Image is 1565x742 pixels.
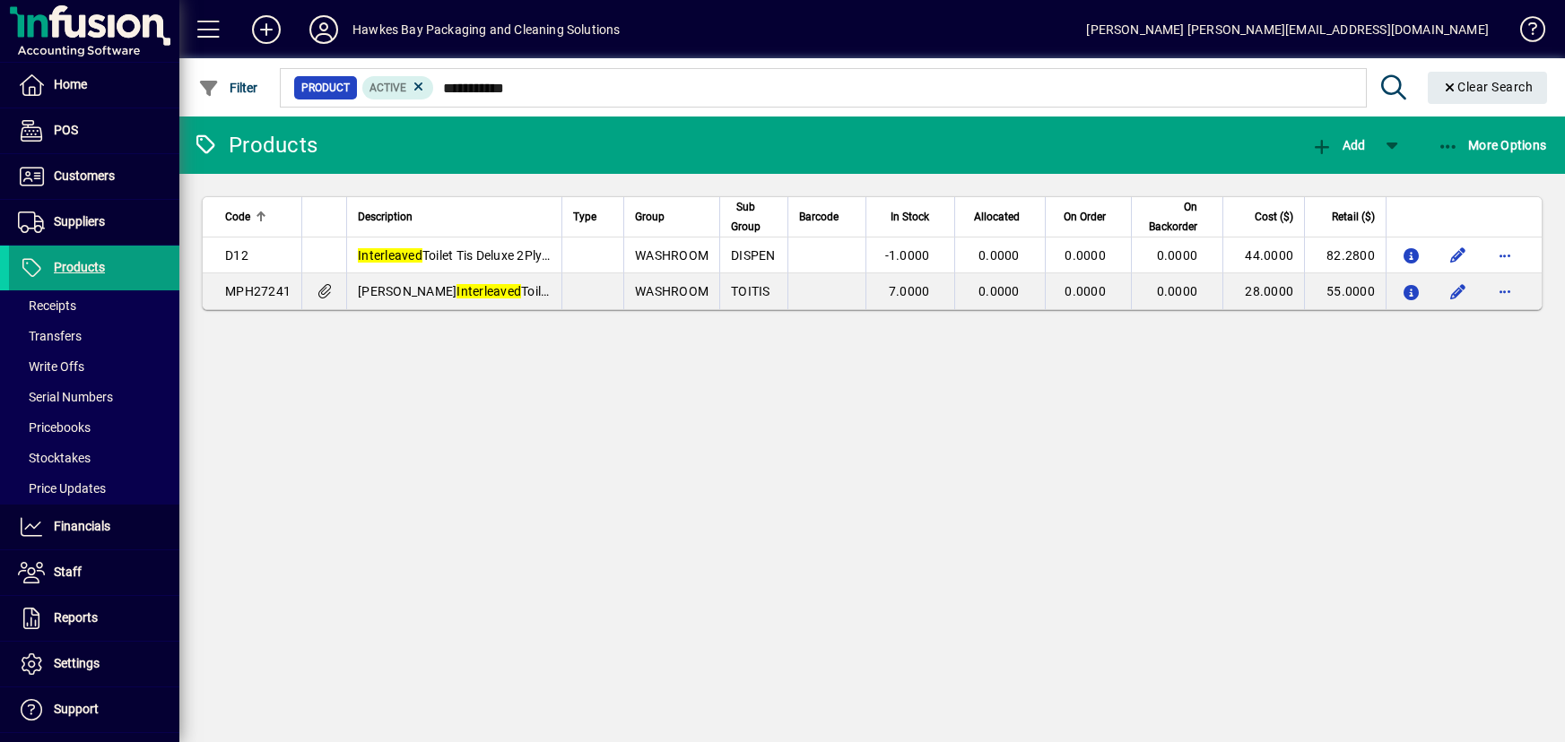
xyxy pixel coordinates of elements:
div: In Stock [877,207,945,227]
a: Support [9,687,179,732]
a: Staff [9,550,179,595]
button: More options [1491,241,1519,270]
span: Code [225,207,250,227]
a: Pricebooks [9,412,179,443]
span: Toilet Tis Deluxe 2Ply D12 [358,248,568,263]
span: MPH27241 [225,284,291,298]
div: Code [225,207,291,227]
div: On Order [1056,207,1122,227]
span: 0.0000 [1065,284,1106,298]
span: Active [370,82,406,94]
span: 0.0000 [1157,248,1198,263]
span: WASHROOM [635,284,709,298]
span: Serial Numbers [18,390,113,404]
a: Knowledge Base [1507,4,1543,62]
button: Edit [1444,277,1473,306]
span: -1.0000 [885,248,930,263]
span: DISPEN [731,248,776,263]
span: Reports [54,610,98,625]
span: Group [635,207,665,227]
span: Products [54,260,105,274]
a: POS [9,108,179,153]
a: Home [9,63,179,108]
div: Group [635,207,709,227]
td: 44.0000 [1222,237,1304,273]
button: Add [1307,129,1369,161]
span: 0.0000 [1065,248,1106,263]
span: Home [54,77,87,91]
td: 28.0000 [1222,273,1304,309]
div: Products [193,131,317,160]
div: Barcode [799,207,855,227]
td: 82.2800 [1304,237,1386,273]
span: 0.0000 [978,284,1020,298]
span: On Backorder [1143,197,1197,237]
span: 7.0000 [889,284,930,298]
span: 0.0000 [978,248,1020,263]
span: POS [54,123,78,137]
a: Settings [9,642,179,686]
span: Write Offs [18,359,84,374]
a: Receipts [9,290,179,321]
span: Customers [54,168,115,183]
span: On Order [1064,207,1106,227]
button: More options [1491,277,1519,306]
div: Hawkes Bay Packaging and Cleaning Solutions [352,15,621,44]
em: Interleaved [456,284,521,298]
div: Sub Group [731,197,777,237]
span: Type [573,207,596,227]
span: Filter [198,81,258,95]
span: Support [54,702,99,716]
a: Transfers [9,321,179,351]
span: Retail ($) [1332,207,1375,227]
span: Product [301,79,350,97]
span: Stocktakes [18,451,91,465]
button: Add [238,13,295,46]
span: Financials [54,519,110,533]
a: Stocktakes [9,443,179,473]
span: Receipts [18,298,76,313]
a: Serial Numbers [9,382,179,412]
button: Edit [1444,241,1473,270]
span: Allocated [974,207,1020,227]
span: Pricebooks [18,420,91,435]
span: TOITIS [731,284,770,298]
td: 55.0000 [1304,273,1386,309]
button: Profile [295,13,352,46]
button: Filter [194,72,263,104]
a: Price Updates [9,473,179,504]
span: WASHROOM [635,248,709,263]
button: Clear [1428,72,1548,104]
span: Description [358,207,413,227]
a: Reports [9,596,179,641]
a: Financials [9,505,179,549]
span: In Stock [891,207,929,227]
span: Sub Group [731,197,761,237]
div: [PERSON_NAME] [PERSON_NAME][EMAIL_ADDRESS][DOMAIN_NAME] [1086,15,1489,44]
span: D12 [225,248,248,263]
span: Price Updates [18,481,106,496]
span: Cost ($) [1255,207,1293,227]
a: Suppliers [9,200,179,245]
span: 0.0000 [1157,284,1198,298]
button: More Options [1433,129,1552,161]
span: Clear Search [1442,80,1534,94]
em: Interleaved [358,248,422,263]
span: Barcode [799,207,839,227]
span: Add [1311,138,1365,152]
span: Staff [54,565,82,579]
a: Customers [9,154,179,199]
a: Write Offs [9,351,179,382]
mat-chip: Activation Status: Active [362,76,434,99]
span: Settings [54,656,100,670]
span: [PERSON_NAME] Toilet Tissue 2ply 250shts [358,284,670,298]
div: Type [573,207,613,227]
span: Suppliers [54,214,105,229]
div: Allocated [966,207,1035,227]
div: On Backorder [1143,197,1213,237]
span: More Options [1438,138,1547,152]
span: Transfers [18,329,82,343]
div: Description [358,207,551,227]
